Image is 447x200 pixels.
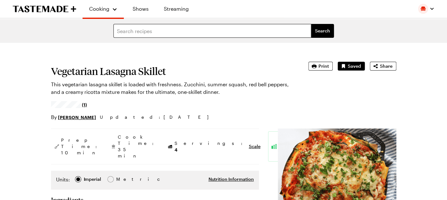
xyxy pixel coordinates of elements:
[58,114,96,121] a: [PERSON_NAME]
[84,176,101,183] div: Imperial
[209,176,254,182] button: Nutrition Information
[61,137,100,156] span: Prep Time: 10 min
[118,134,157,159] span: Cook Time: 35 min
[116,176,130,183] span: Metric
[51,66,291,77] h1: Vegetarian Lasagna Skillet
[318,63,329,69] span: Print
[175,146,177,152] span: 4
[113,24,311,38] input: Search recipes
[82,101,87,108] span: (1)
[56,176,129,185] div: Imperial Metric
[51,81,291,96] p: This vegetarian lasagna skillet is loaded with freshness. Zucchini, summer squash, red bell peppe...
[308,62,333,71] button: Print
[380,63,393,69] span: Share
[338,62,365,71] button: Unsave Recipe
[89,3,117,15] button: Cooking
[116,176,129,183] div: Metric
[175,140,246,153] span: Servings:
[418,4,434,14] button: Profile picture
[100,114,215,121] span: Updated : [DATE]
[418,4,428,14] img: Profile picture
[311,24,334,38] button: filters
[249,143,261,150] button: Scale
[56,176,70,183] label: Units:
[51,113,96,121] p: By
[348,63,361,69] span: Saved
[51,102,87,107] a: 3/5 stars from 1 reviews
[84,176,102,183] span: Imperial
[315,28,330,34] span: Search
[370,62,396,71] button: Share
[89,6,109,12] span: Cooking
[13,5,76,13] a: To Tastemade Home Page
